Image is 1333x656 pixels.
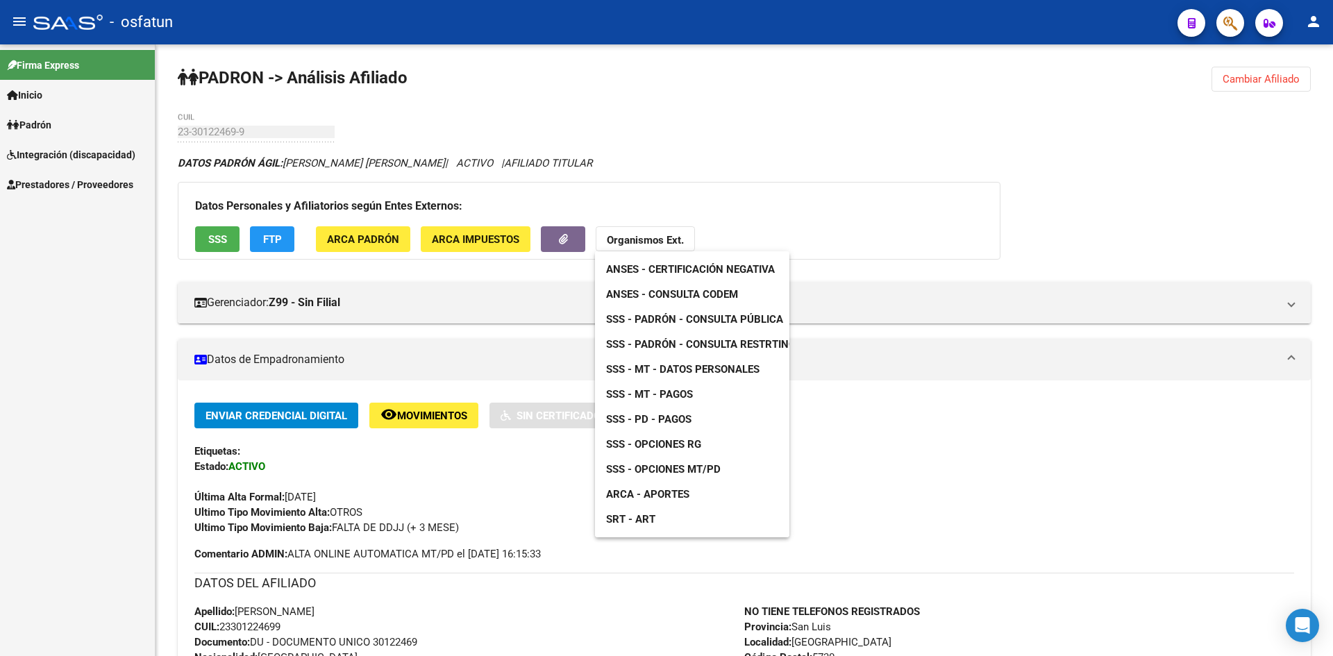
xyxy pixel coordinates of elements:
span: SSS - Opciones MT/PD [606,463,721,476]
a: SSS - MT - Pagos [595,382,704,407]
span: SSS - MT - Datos Personales [606,363,760,376]
a: SSS - Opciones RG [595,432,712,457]
div: Open Intercom Messenger [1286,609,1319,642]
span: SSS - Opciones RG [606,438,701,451]
span: SSS - MT - Pagos [606,388,693,401]
span: ARCA - Aportes [606,488,689,501]
a: ARCA - Aportes [595,482,701,507]
a: SSS - Padrón - Consulta Pública [595,307,794,332]
span: SSS - Padrón - Consulta Pública [606,313,783,326]
span: ANSES - Consulta CODEM [606,288,738,301]
span: SRT - ART [606,513,655,525]
a: SSS - Padrón - Consulta Restrtingida [595,332,823,357]
a: SRT - ART [595,507,789,532]
a: ANSES - Certificación Negativa [595,257,786,282]
a: ANSES - Consulta CODEM [595,282,749,307]
a: SSS - PD - Pagos [595,407,703,432]
span: SSS - PD - Pagos [606,413,691,426]
a: SSS - Opciones MT/PD [595,457,732,482]
span: SSS - Padrón - Consulta Restrtingida [606,338,812,351]
span: ANSES - Certificación Negativa [606,263,775,276]
a: SSS - MT - Datos Personales [595,357,771,382]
